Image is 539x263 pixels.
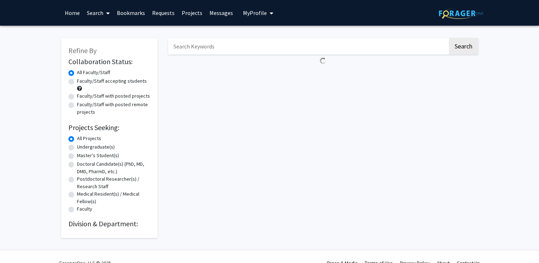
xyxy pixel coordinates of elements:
label: All Projects [77,135,101,142]
a: Requests [149,0,178,25]
label: Undergraduate(s) [77,143,115,151]
label: Faculty/Staff with posted remote projects [77,101,150,116]
label: Faculty [77,205,92,213]
img: ForagerOne Logo [439,8,483,19]
a: Bookmarks [113,0,149,25]
img: Loading [317,55,329,67]
label: Doctoral Candidate(s) (PhD, MD, DMD, PharmD, etc.) [77,160,150,175]
label: Faculty/Staff accepting students [77,77,147,85]
span: My Profile [243,9,267,16]
input: Search Keywords [168,38,448,55]
label: Postdoctoral Researcher(s) / Research Staff [77,175,150,190]
a: Search [83,0,113,25]
a: Messages [206,0,237,25]
h2: Projects Seeking: [68,123,150,132]
nav: Page navigation [168,67,478,83]
a: Projects [178,0,206,25]
button: Search [449,38,478,55]
h2: Collaboration Status: [68,57,150,66]
a: Home [61,0,83,25]
label: Faculty/Staff with posted projects [77,92,150,100]
label: Medical Resident(s) / Medical Fellow(s) [77,190,150,205]
span: Refine By [68,46,97,55]
h2: Division & Department: [68,220,150,228]
label: All Faculty/Staff [77,69,110,76]
label: Master's Student(s) [77,152,119,159]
